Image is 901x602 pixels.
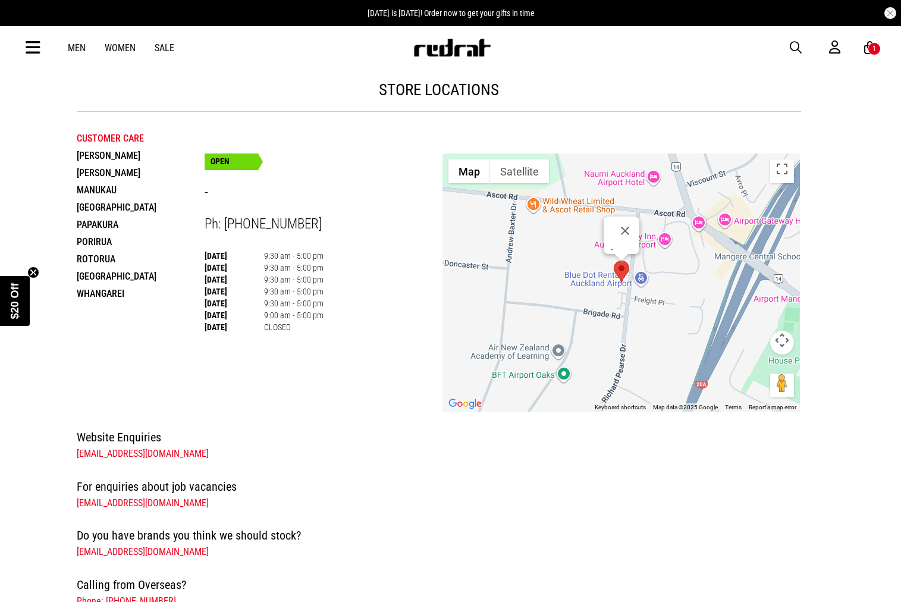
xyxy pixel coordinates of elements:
[77,285,205,302] li: Whangarei
[77,268,205,285] li: [GEOGRAPHIC_DATA]
[595,403,646,412] button: Keyboard shortcuts
[749,404,796,410] a: Report a map error
[770,374,794,397] button: Drag Pegman onto the map to open Street View
[205,297,264,309] th: [DATE]
[77,448,209,459] a: [EMAIL_ADDRESS][DOMAIN_NAME]
[611,245,639,254] div: -
[9,283,21,319] span: $20 Off
[205,153,258,170] div: OPEN
[448,159,490,183] button: Show street map
[490,159,549,183] button: Show satellite imagery
[264,286,324,297] td: 9:30 am - 5:00 pm
[770,159,794,183] button: Toggle fullscreen view
[77,216,205,233] li: Papakura
[264,274,324,286] td: 9:30 am - 5:00 pm
[368,8,535,18] span: [DATE] is [DATE]! Order now to get your gifts in time
[770,331,794,355] button: Map camera controls
[264,309,324,321] td: 9:00 am - 5:00 pm
[77,497,209,509] a: [EMAIL_ADDRESS][DOMAIN_NAME]
[264,321,324,333] td: CLOSED
[77,147,205,164] li: [PERSON_NAME]
[205,184,443,202] h3: -
[205,262,264,274] th: [DATE]
[77,130,205,147] li: Customer Care
[77,233,205,250] li: Porirua
[205,321,264,333] th: [DATE]
[872,45,876,53] div: 1
[653,404,718,410] span: Map data ©2025 Google
[413,39,491,57] img: Redrat logo
[105,42,136,54] a: Women
[77,575,801,594] h4: Calling from Overseas?
[27,266,39,278] button: Close teaser
[725,404,742,410] a: Terms (opens in new tab)
[77,199,205,216] li: [GEOGRAPHIC_DATA]
[77,428,801,447] h4: Website Enquiries
[77,164,205,181] li: [PERSON_NAME]
[445,396,485,412] a: Open this area in Google Maps (opens a new window)
[77,80,801,99] h1: store locations
[77,546,209,557] a: [EMAIL_ADDRESS][DOMAIN_NAME]
[611,217,639,245] button: Close
[264,250,324,262] td: 9:30 am - 5:00 pm
[77,477,801,496] h4: For enquiries about job vacancies
[205,216,322,232] span: Ph: [PHONE_NUMBER]
[864,42,875,54] a: 1
[77,181,205,199] li: Manukau
[68,42,86,54] a: Men
[264,297,324,309] td: 9:30 am - 5:00 pm
[77,526,801,545] h4: Do you have brands you think we should stock?
[205,274,264,286] th: [DATE]
[155,42,174,54] a: Sale
[205,309,264,321] th: [DATE]
[205,250,264,262] th: [DATE]
[77,250,205,268] li: Rotorua
[264,262,324,274] td: 9:30 am - 5:00 pm
[205,286,264,297] th: [DATE]
[445,396,485,412] img: Google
